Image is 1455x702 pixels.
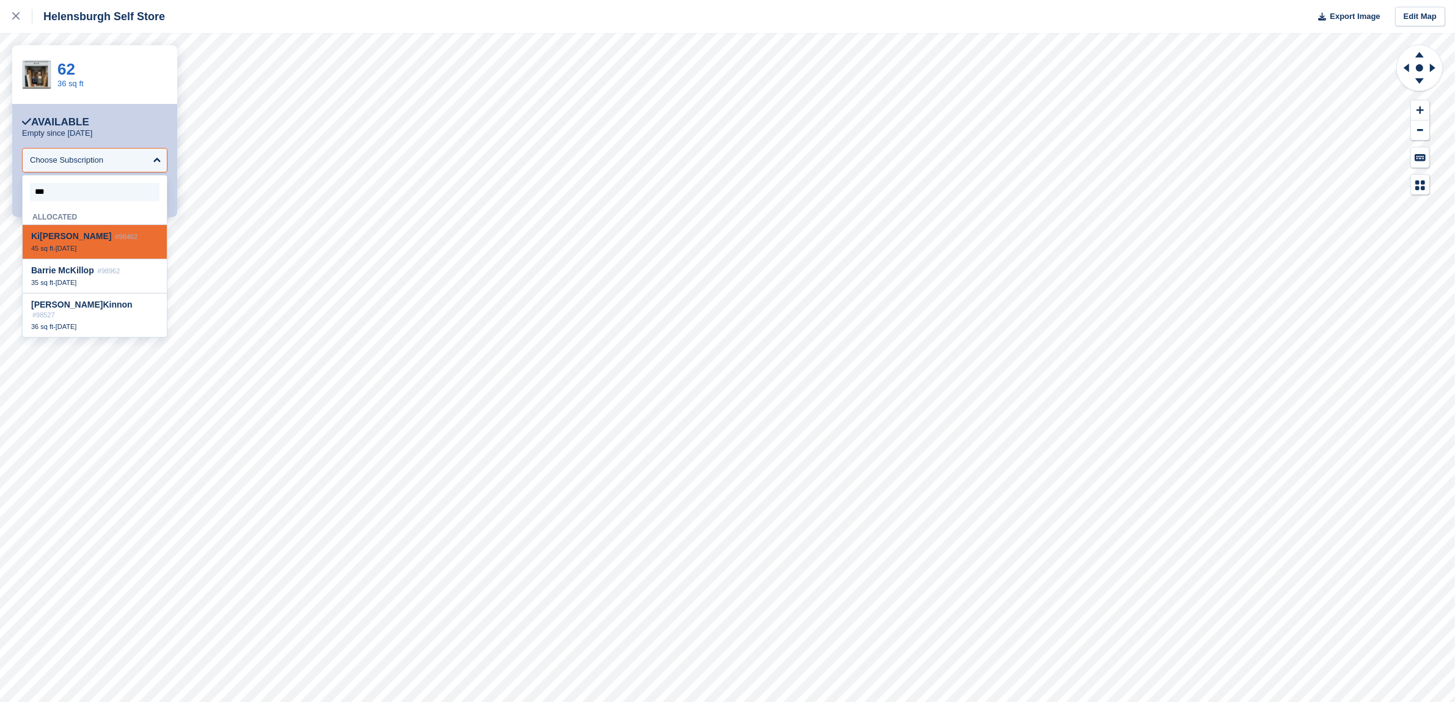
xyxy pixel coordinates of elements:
[31,231,40,241] span: Ki
[22,116,89,128] div: Available
[1411,100,1429,120] button: Zoom In
[31,279,53,286] span: 35 sq ft
[32,311,55,319] span: #98527
[57,60,75,78] a: 62
[31,265,94,275] span: Barrie Mc llop
[115,233,137,240] span: #98462
[31,322,158,331] div: -
[22,128,92,138] p: Empty since [DATE]
[57,79,84,88] a: 36 sq ft
[1411,147,1429,168] button: Keyboard Shortcuts
[103,300,111,309] span: Ki
[31,323,53,330] span: 36 sq ft
[56,279,77,286] span: [DATE]
[1411,120,1429,141] button: Zoom Out
[56,323,77,330] span: [DATE]
[23,206,167,225] div: Allocated
[98,267,120,275] span: #98962
[23,61,51,89] img: Gemini_Generated_Image_lafbzelafbzelafb.jpeg
[32,9,165,24] div: Helensburgh Self Store
[56,245,77,252] span: [DATE]
[1330,10,1380,23] span: Export Image
[1395,7,1445,27] a: Edit Map
[30,154,103,166] div: Choose Subscription
[70,265,79,275] span: Ki
[31,244,158,253] div: -
[1411,175,1429,195] button: Map Legend
[1311,7,1380,27] button: Export Image
[31,245,53,252] span: 45 sq ft
[31,300,133,309] span: [PERSON_NAME] nnon
[31,278,158,287] div: -
[31,231,111,241] span: [PERSON_NAME]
